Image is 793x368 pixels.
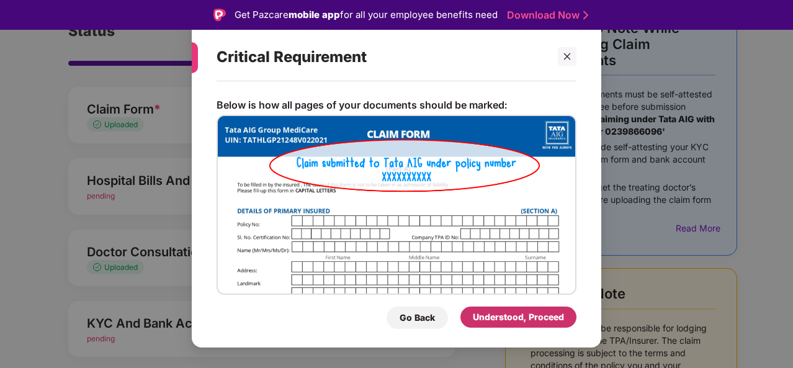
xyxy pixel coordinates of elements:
span: close [563,52,571,61]
img: TATA_AIG_HI.png [217,115,576,295]
a: Download Now [507,9,585,22]
strong: mobile app [289,9,340,20]
div: Get Pazcare for all your employee benefits need [235,7,498,22]
img: Logo [213,9,226,21]
div: Understood, Proceed [473,310,564,324]
div: Critical Requirement [217,33,547,81]
img: Stroke [583,9,588,22]
p: Below is how all pages of your documents should be marked: [217,99,507,112]
div: Go Back [400,311,435,325]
